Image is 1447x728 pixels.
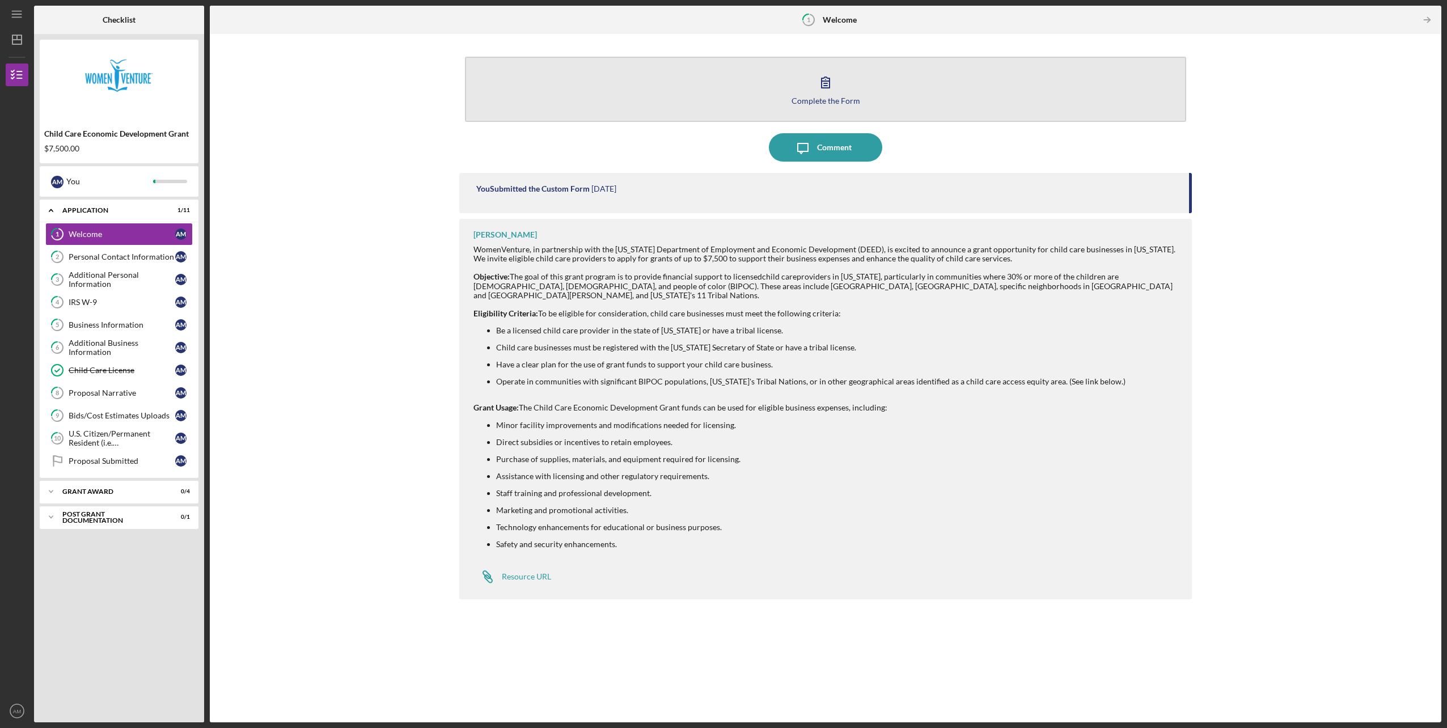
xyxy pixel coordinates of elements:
div: To be eligible for consideration, child care businesses must meet the following criteria: [473,309,1180,318]
div: Post Grant Documentation [62,511,162,524]
li: Marketing and promotional activities. [496,506,1180,515]
tspan: 10 [54,435,61,442]
div: Child Care License [69,366,175,375]
div: A M [175,365,187,376]
div: A M [175,274,187,285]
tspan: 4 [56,299,60,306]
div: Child Care Economic Development Grant [44,129,194,138]
li: Safety and security enhancements. [496,540,1180,549]
strong: Grant Usage: [473,403,519,412]
li: Technology enhancements for educational or business purposes. [496,523,1180,532]
a: 3Additional Personal InformationAM [45,268,193,291]
div: The Child Care Economic Development Grant funds can be used for eligible business expenses, inclu... [473,403,1180,412]
div: You Submitted the Custom Form [476,184,590,193]
div: A M [175,410,187,421]
div: A M [175,251,187,263]
a: 5Business InformationAM [45,314,193,336]
tspan: 5 [56,321,59,329]
li: Assistance with licensing and other regulatory requirements. [496,472,1180,481]
button: Complete the Form [465,57,1186,122]
a: 2Personal Contact InformationAM [45,246,193,268]
div: Additional Business Information [69,338,175,357]
li: Operate in communities with significant BIPOC populations, [US_STATE]'s Tribal Nations, or in oth... [496,377,1180,386]
div: IRS W-9 [69,298,175,307]
tspan: 9 [56,412,60,420]
div: Additional Personal Information [69,270,175,289]
tspan: 3 [56,276,59,283]
strong: Objective: [473,272,510,281]
a: Resource URL [473,565,551,588]
div: WomenVenture, in partnership with the [US_STATE] Department of Employment and Economic Developmen... [473,245,1180,263]
div: 1 / 11 [170,207,190,214]
div: 0 / 4 [170,488,190,495]
a: 10U.S. Citizen/Permanent Resident (i.e. [DEMOGRAPHIC_DATA])?AM [45,427,193,450]
tspan: 6 [56,344,60,352]
tspan: 1 [56,231,59,238]
b: Welcome [823,15,857,24]
div: Comment [817,133,852,162]
li: Child care businesses must be registered with the [US_STATE] Secretary of State or have a tribal ... [496,343,1180,352]
a: 4IRS W-9AM [45,291,193,314]
div: 0 / 1 [170,514,190,520]
a: 6Additional Business InformationAM [45,336,193,359]
div: Resource URL [502,572,551,581]
li: Direct subsidies or incentives to retain employees. [496,438,1180,447]
a: Proposal SubmittedAM [45,450,193,472]
a: 1WelcomeAM [45,223,193,246]
button: Comment [769,133,882,162]
div: Business Information [69,320,175,329]
a: Child Care LicenseAM [45,359,193,382]
div: $7,500.00 [44,144,194,153]
div: A M [175,342,187,353]
tspan: 8 [56,390,59,397]
div: Proposal Submitted [69,456,175,465]
a: 9Bids/Cost Estimates UploadsAM [45,404,193,427]
div: T [473,272,1180,299]
b: Checklist [103,15,136,24]
span: providers in [US_STATE], particularly in communities where 30% or more of the children are [DEMOG... [473,272,1173,299]
li: Be a licensed child care provider in the state of [US_STATE] or have a tribal license. [496,326,1180,335]
div: Complete the Form [792,96,860,105]
li: Minor facility improvements and modifications needed for licensing. [496,421,1180,430]
div: Application [62,207,162,214]
img: Product logo [40,45,198,113]
div: Bids/Cost Estimates Uploads [69,411,175,420]
div: A M [175,319,187,331]
a: 8Proposal NarrativeAM [45,382,193,404]
time: 2025-07-15 01:02 [591,184,616,193]
div: You [66,172,153,191]
text: AM [13,708,21,714]
div: A M [175,455,187,467]
li: Staff training and professional development. [496,489,1180,498]
button: AM [6,700,28,722]
div: Grant Award [62,488,162,495]
tspan: 2 [56,253,59,261]
div: A M [175,297,187,308]
span: he goal of this grant program is to provide financial support to licensed [514,272,762,281]
tspan: 1 [807,16,810,23]
div: U.S. Citizen/Permanent Resident (i.e. [DEMOGRAPHIC_DATA])? [69,429,175,447]
div: Personal Contact Information [69,252,175,261]
div: [PERSON_NAME] [473,230,537,239]
div: Welcome [69,230,175,239]
strong: Eligibility Criteria: [473,308,538,318]
span: child care [762,272,797,281]
li: Have a clear plan for the use of grant funds to support your child care business. [496,360,1180,369]
div: A M [175,228,187,240]
div: A M [175,387,187,399]
div: A M [175,433,187,444]
div: A M [51,176,64,188]
li: Purchase of supplies, materials, and equipment required for licensing. [496,455,1180,464]
div: Proposal Narrative [69,388,175,397]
